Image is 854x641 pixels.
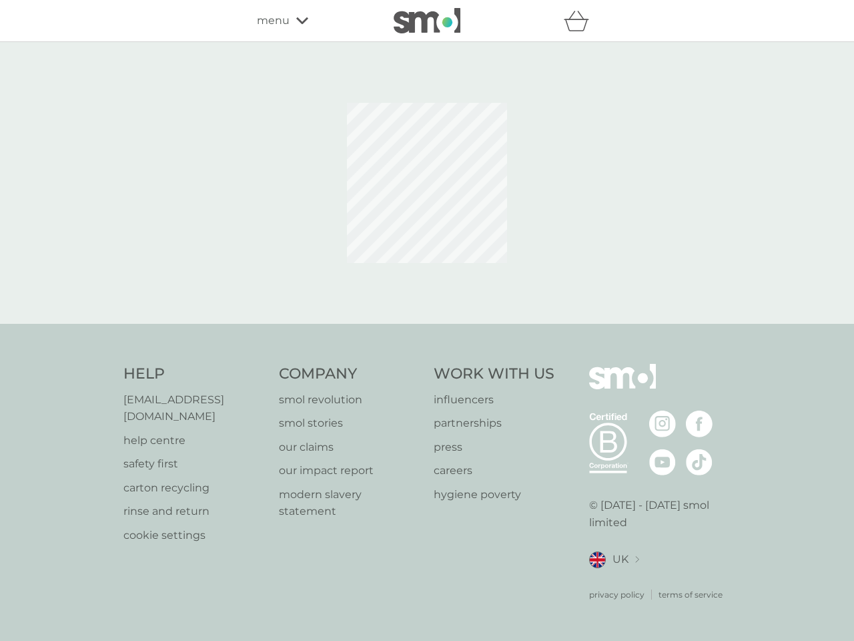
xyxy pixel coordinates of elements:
a: carton recycling [123,479,266,497]
img: visit the smol Tiktok page [686,449,713,475]
a: smol stories [279,415,421,432]
a: safety first [123,455,266,473]
img: UK flag [589,552,606,568]
a: partnerships [434,415,554,432]
img: visit the smol Youtube page [649,449,676,475]
a: our impact report [279,462,421,479]
a: careers [434,462,554,479]
img: select a new location [635,556,639,564]
span: UK [612,551,628,568]
a: [EMAIL_ADDRESS][DOMAIN_NAME] [123,391,266,425]
a: smol revolution [279,391,421,409]
a: hygiene poverty [434,486,554,503]
a: privacy policy [589,588,645,601]
a: cookie settings [123,527,266,544]
a: rinse and return [123,503,266,520]
a: modern slavery statement [279,486,421,520]
div: basket [564,7,597,34]
h4: Company [279,364,421,385]
a: press [434,439,554,456]
img: smol [394,8,460,33]
span: menu [257,12,290,29]
h4: Help [123,364,266,385]
a: help centre [123,432,266,449]
img: smol [589,364,656,409]
a: influencers [434,391,554,409]
h4: Work With Us [434,364,554,385]
a: terms of service [659,588,723,601]
p: © [DATE] - [DATE] smol limited [589,497,731,531]
a: our claims [279,439,421,456]
img: visit the smol Instagram page [649,411,676,437]
img: visit the smol Facebook page [686,411,713,437]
